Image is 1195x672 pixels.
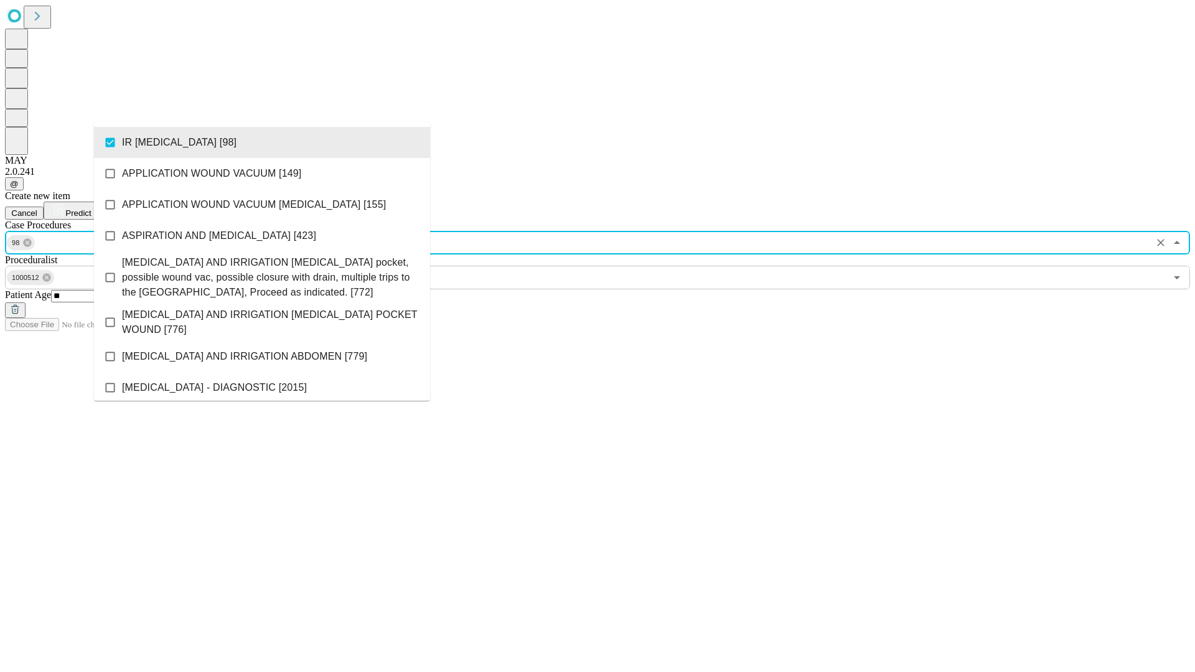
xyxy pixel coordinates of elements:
[1168,234,1186,251] button: Close
[5,254,57,265] span: Proceduralist
[7,235,35,250] div: 98
[5,220,71,230] span: Scheduled Procedure
[122,255,420,300] span: [MEDICAL_DATA] AND IRRIGATION [MEDICAL_DATA] pocket, possible wound vac, possible closure with dr...
[122,307,420,337] span: [MEDICAL_DATA] AND IRRIGATION [MEDICAL_DATA] POCKET WOUND [776]
[7,270,54,285] div: 1000512
[122,135,237,150] span: IR [MEDICAL_DATA] [98]
[122,197,386,212] span: APPLICATION WOUND VACUUM [MEDICAL_DATA] [155]
[5,207,44,220] button: Cancel
[5,177,24,190] button: @
[1168,269,1186,286] button: Open
[5,155,1190,166] div: MAY
[122,349,367,364] span: [MEDICAL_DATA] AND IRRIGATION ABDOMEN [779]
[11,208,37,218] span: Cancel
[7,271,44,285] span: 1000512
[10,179,19,189] span: @
[122,380,307,395] span: [MEDICAL_DATA] - DIAGNOSTIC [2015]
[44,202,101,220] button: Predict
[65,208,91,218] span: Predict
[5,190,70,201] span: Create new item
[122,228,316,243] span: ASPIRATION AND [MEDICAL_DATA] [423]
[5,289,51,300] span: Patient Age
[7,236,25,250] span: 98
[122,166,301,181] span: APPLICATION WOUND VACUUM [149]
[1152,234,1169,251] button: Clear
[5,166,1190,177] div: 2.0.241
